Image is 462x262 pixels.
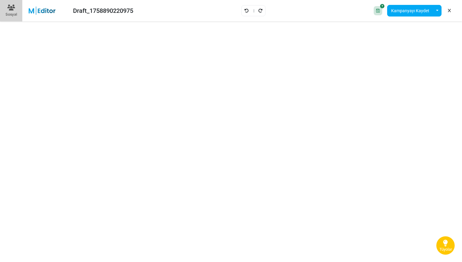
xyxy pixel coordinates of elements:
button: Kampanyayı Kaydet [387,5,433,17]
a: Yeniden Uygula [258,7,263,15]
a: Geri Al [244,7,249,15]
i: SoftSave® is off [380,4,384,8]
div: Sosyal [5,12,17,17]
span: Tüyolar [439,247,452,252]
div: Draft_1758890220975 [73,6,133,15]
